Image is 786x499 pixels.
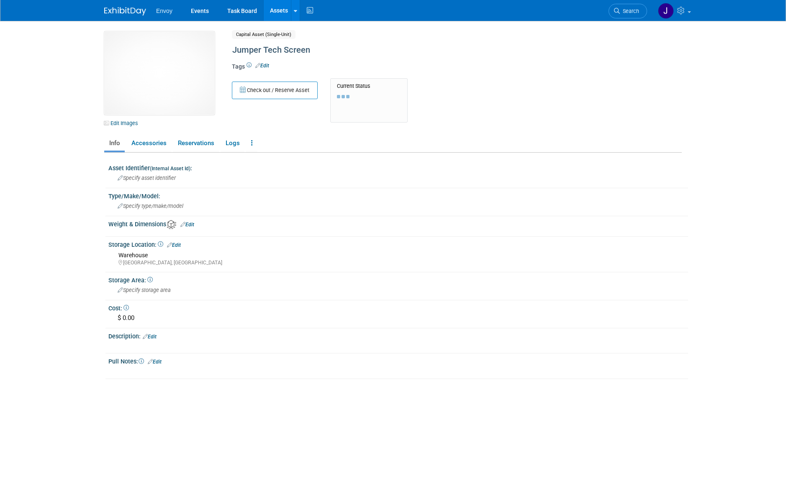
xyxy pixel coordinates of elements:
div: Weight & Dimensions [108,218,688,229]
div: Storage Location: [108,238,688,249]
span: Capital Asset (Single-Unit) [232,30,295,39]
a: Logs [221,136,244,151]
div: Description: [108,330,688,341]
a: Edit [255,63,269,69]
small: (Internal Asset Id) [150,166,190,171]
div: Cost: [108,302,688,312]
div: Tags [232,62,613,77]
a: Edit [167,242,181,248]
div: Type/Make/Model: [108,190,688,200]
div: Pull Notes: [108,355,688,366]
span: Specify storage area [118,287,171,293]
button: Check out / Reserve Asset [232,82,318,99]
a: Edit Images [104,118,141,128]
span: Envoy [156,8,172,14]
a: Reservations [173,136,219,151]
a: Edit [148,359,162,365]
span: Warehouse [118,252,148,258]
a: Edit [180,222,194,228]
span: Specify asset identifier [118,175,176,181]
a: Info [104,136,125,151]
img: loading... [337,95,349,98]
div: [GEOGRAPHIC_DATA], [GEOGRAPHIC_DATA] [118,259,682,266]
img: View Images [104,31,215,115]
img: ExhibitDay [104,7,146,15]
a: Accessories [126,136,171,151]
a: Search [609,4,647,18]
span: Storage Area: [108,277,153,284]
img: Joanna Zerga [658,3,674,19]
div: Current Status [337,83,401,90]
span: Search [620,8,639,14]
span: Specify type/make/model [118,203,183,209]
div: Jumper Tech Screen [229,43,613,58]
div: $ 0.00 [115,312,682,325]
div: Asset Identifier : [108,162,688,172]
img: Asset Weight and Dimensions [167,220,176,229]
a: Edit [143,334,157,340]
